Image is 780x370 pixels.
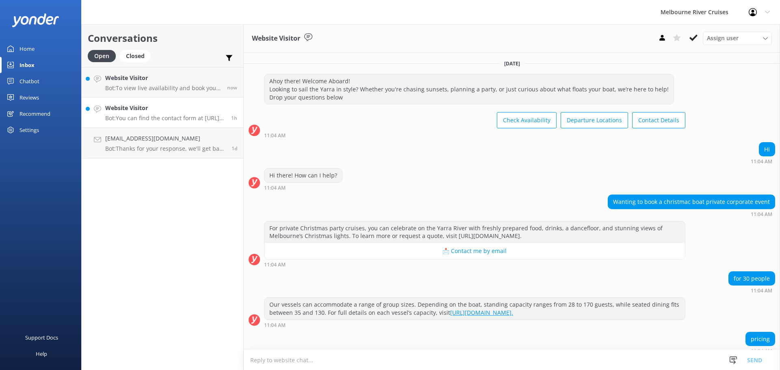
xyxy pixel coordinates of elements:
[36,346,47,362] div: Help
[105,84,221,92] p: Bot: To view live availability and book your Spirit of Melbourne Dinner Cruise, please visit [URL...
[19,57,35,73] div: Inbox
[499,60,525,67] span: [DATE]
[264,169,342,182] div: Hi there! How can I help?
[82,97,243,128] a: Website VisitorBot:You can find the contact form at [URL][DOMAIN_NAME].1h
[105,104,225,113] h4: Website Visitor
[751,158,775,164] div: 11:04am 14-Aug-2025 (UTC +10:00) Australia/Sydney
[608,211,775,217] div: 11:04am 14-Aug-2025 (UTC +10:00) Australia/Sydney
[497,112,557,128] button: Check Availability
[19,106,50,122] div: Recommend
[227,84,237,91] span: 12:33pm 14-Aug-2025 (UTC +10:00) Australia/Sydney
[82,67,243,97] a: Website VisitorBot:To view live availability and book your Spirit of Melbourne Dinner Cruise, ple...
[751,288,772,293] strong: 11:04 AM
[105,145,225,152] p: Bot: Thanks for your response, we'll get back to you as soon as we can during opening hours.
[82,128,243,158] a: [EMAIL_ADDRESS][DOMAIN_NAME]Bot:Thanks for your response, we'll get back to you as soon as we can...
[703,32,772,45] div: Assign User
[88,30,237,46] h2: Conversations
[12,13,59,27] img: yonder-white-logo.png
[105,74,221,82] h4: Website Visitor
[264,74,674,104] div: Ahoy there! Welcome Aboard! Looking to sail the Yarra in style? Whether you're chasing sunsets, p...
[88,50,116,62] div: Open
[19,41,35,57] div: Home
[120,51,155,60] a: Closed
[561,112,628,128] button: Departure Locations
[252,33,300,44] h3: Website Visitor
[729,272,775,286] div: for 30 people
[19,73,39,89] div: Chatbot
[450,309,513,316] a: [URL][DOMAIN_NAME].
[264,262,286,267] strong: 11:04 AM
[264,133,286,138] strong: 11:04 AM
[746,332,775,346] div: pricing
[264,298,685,319] div: Our vessels can accommodate a range of group sizes. Depending on the boat, standing capacity rang...
[264,323,286,328] strong: 11:04 AM
[105,115,225,122] p: Bot: You can find the contact form at [URL][DOMAIN_NAME].
[264,186,286,190] strong: 11:04 AM
[264,322,685,328] div: 11:04am 14-Aug-2025 (UTC +10:00) Australia/Sydney
[105,134,225,143] h4: [EMAIL_ADDRESS][DOMAIN_NAME]
[264,262,685,267] div: 11:04am 14-Aug-2025 (UTC +10:00) Australia/Sydney
[608,195,775,209] div: Wanting to book a christmac boat private corporate event
[264,185,342,190] div: 11:04am 14-Aug-2025 (UTC +10:00) Australia/Sydney
[19,122,39,138] div: Settings
[19,89,39,106] div: Reviews
[231,115,237,121] span: 11:06am 14-Aug-2025 (UTC +10:00) Australia/Sydney
[264,132,685,138] div: 11:04am 14-Aug-2025 (UTC +10:00) Australia/Sydney
[232,145,237,152] span: 09:18am 13-Aug-2025 (UTC +10:00) Australia/Sydney
[264,221,685,243] div: For private Christmas party cruises, you can celebrate on the Yarra River with freshly prepared f...
[707,34,739,43] span: Assign user
[264,243,685,259] button: 📩 Contact me by email
[25,329,58,346] div: Support Docs
[632,112,685,128] button: Contact Details
[759,143,775,156] div: Hi
[751,212,772,217] strong: 11:04 AM
[120,50,151,62] div: Closed
[88,51,120,60] a: Open
[728,288,775,293] div: 11:04am 14-Aug-2025 (UTC +10:00) Australia/Sydney
[751,159,772,164] strong: 11:04 AM
[745,348,775,354] div: 11:04am 14-Aug-2025 (UTC +10:00) Australia/Sydney
[751,349,772,354] strong: 11:04 AM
